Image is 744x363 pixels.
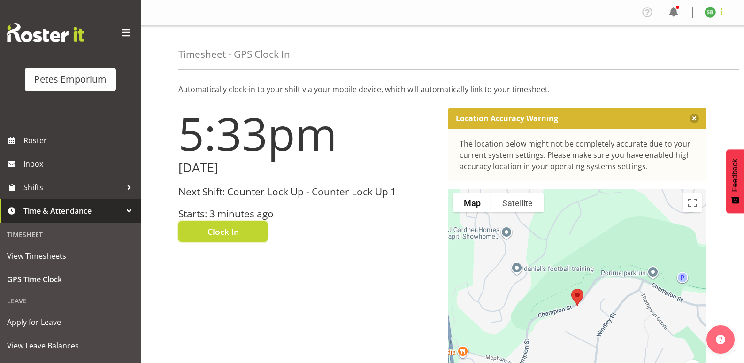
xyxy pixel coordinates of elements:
button: Clock In [178,221,268,242]
div: Petes Emporium [34,72,107,86]
img: help-xxl-2.png [716,335,725,344]
button: Close message [690,114,699,123]
a: Apply for Leave [2,310,138,334]
h3: Next Shift: Counter Lock Up - Counter Lock Up 1 [178,186,437,197]
span: Shifts [23,180,122,194]
button: Toggle fullscreen view [683,193,702,212]
a: View Leave Balances [2,334,138,357]
button: Show satellite imagery [491,193,544,212]
span: Clock In [207,225,239,238]
div: Timesheet [2,225,138,244]
span: Roster [23,133,136,147]
span: View Timesheets [7,249,134,263]
div: Leave [2,291,138,310]
span: GPS Time Clock [7,272,134,286]
button: Feedback - Show survey [726,149,744,213]
span: Inbox [23,157,136,171]
h2: [DATE] [178,161,437,175]
h4: Timesheet - GPS Clock In [178,49,290,60]
a: View Timesheets [2,244,138,268]
a: GPS Time Clock [2,268,138,291]
h3: Starts: 3 minutes ago [178,209,437,219]
img: stephanie-burden9828.jpg [705,7,716,18]
p: Location Accuracy Warning [456,114,558,123]
span: Apply for Leave [7,315,134,329]
div: The location below might not be completely accurate due to your current system settings. Please m... [460,138,696,172]
span: Time & Attendance [23,204,122,218]
span: View Leave Balances [7,339,134,353]
span: Feedback [731,159,739,192]
img: Rosterit website logo [7,23,84,42]
h1: 5:33pm [178,108,437,159]
button: Show street map [453,193,491,212]
p: Automatically clock-in to your shift via your mobile device, which will automatically link to you... [178,84,706,95]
